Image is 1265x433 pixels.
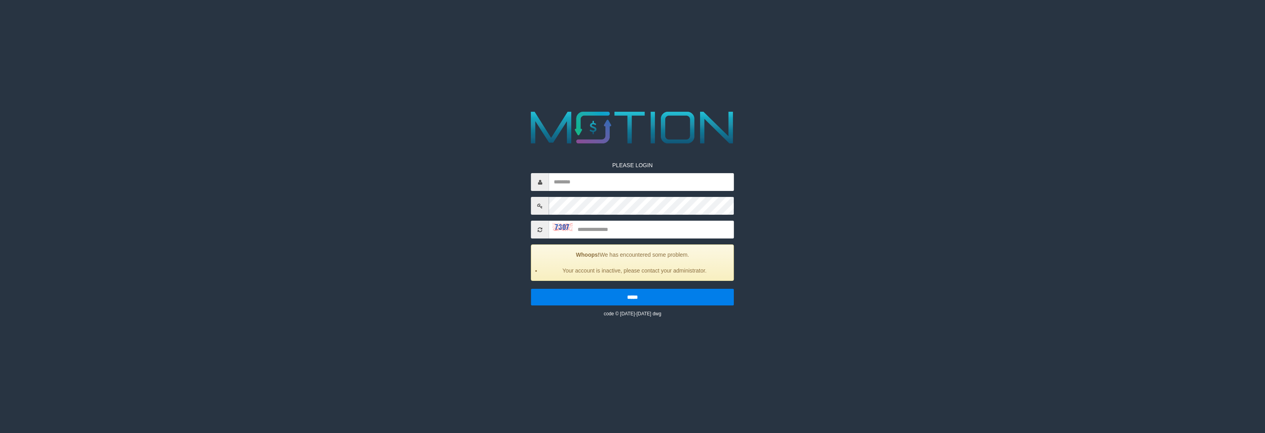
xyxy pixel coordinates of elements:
[604,311,661,317] small: code © [DATE]-[DATE] dwg
[553,223,573,231] img: captcha
[542,267,728,275] li: Your account is inactive, please contact your administrator.
[531,161,734,169] p: PLEASE LOGIN
[522,106,743,149] img: MOTION_logo.png
[531,244,734,281] div: We has encountered some problem.
[576,252,600,258] strong: Whoops!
